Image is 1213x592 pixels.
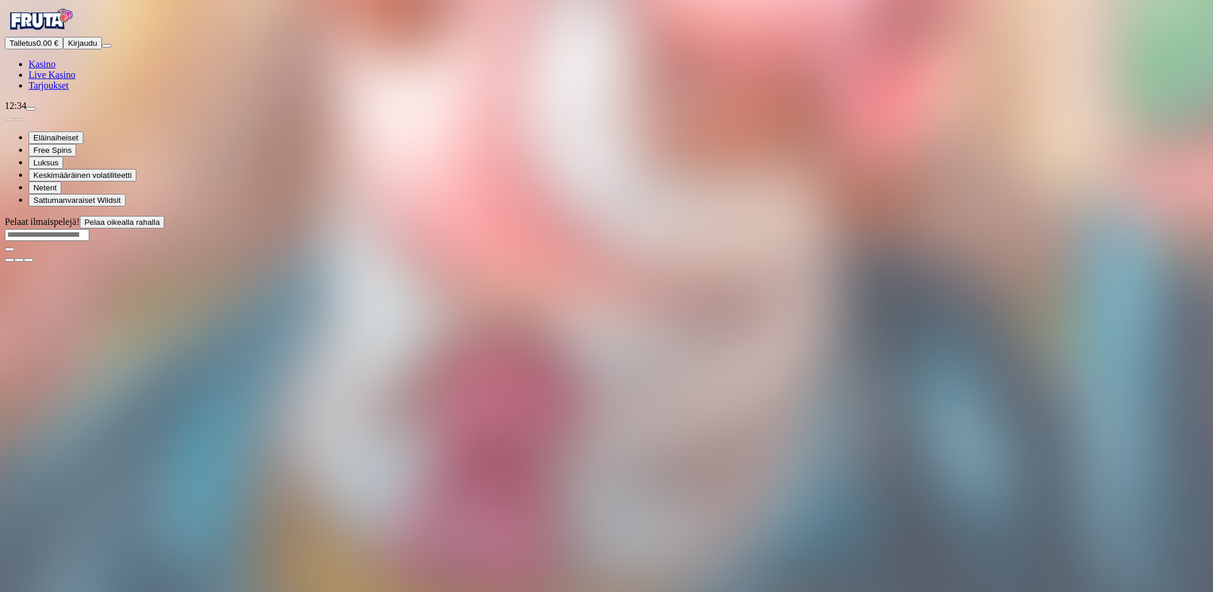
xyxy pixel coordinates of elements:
button: Talletusplus icon0.00 € [5,37,63,49]
button: Kirjaudu [63,37,102,49]
a: poker-chip iconLive Kasino [29,70,76,80]
span: Live Kasino [29,70,76,80]
button: Eläinaiheiset [29,131,83,144]
button: close icon [5,258,14,262]
button: Sattumanvaraiset Wildsit [29,194,126,206]
button: fullscreen icon [24,258,33,262]
span: Pelaa oikealla rahalla [85,218,160,227]
img: Fruta [5,5,76,35]
button: live-chat [26,107,36,111]
span: Tarjoukset [29,80,68,90]
nav: Primary [5,5,1208,91]
a: diamond iconKasino [29,59,55,69]
span: Eläinaiheiset [33,133,79,142]
span: Sattumanvaraiset Wildsit [33,196,121,205]
button: menu [102,44,111,48]
span: Netent [33,183,57,192]
span: Luksus [33,158,58,167]
button: Pelaa oikealla rahalla [80,216,165,228]
span: Kirjaudu [68,39,97,48]
span: 12:34 [5,101,26,111]
span: Keskimääräinen volatiliteetti [33,171,132,180]
button: Netent [29,181,61,194]
button: prev slide [5,118,14,121]
input: Search [5,229,89,241]
button: chevron-down icon [14,258,24,262]
a: Fruta [5,26,76,36]
span: Kasino [29,59,55,69]
button: Keskimääräinen volatiliteetti [29,169,136,181]
span: 0.00 € [36,39,58,48]
a: gift-inverted iconTarjoukset [29,80,68,90]
span: Talletus [10,39,36,48]
div: Pelaat ilmaispelejä! [5,216,1208,228]
button: play icon [5,248,14,251]
button: next slide [14,118,24,121]
button: Free Spins [29,144,76,156]
span: Free Spins [33,146,71,155]
button: Luksus [29,156,63,169]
